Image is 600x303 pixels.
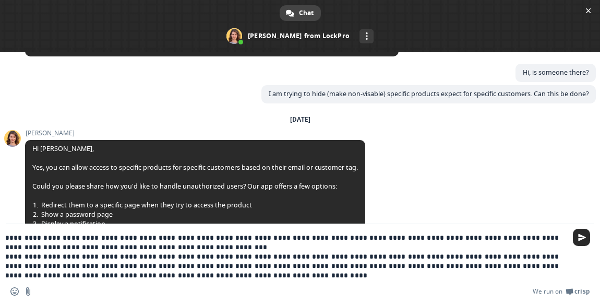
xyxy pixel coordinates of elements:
span: [PERSON_NAME] [25,130,365,137]
span: Send [573,229,590,246]
span: Send a file [24,287,32,296]
span: Hi, is someone there? [523,68,589,77]
span: Close chat [583,5,594,16]
span: Chat [299,5,314,21]
span: Display a notification [33,219,105,229]
span: We run on [533,287,562,296]
span: Show a password page [33,210,113,219]
span: Crisp [574,287,590,296]
a: We run onCrisp [533,287,590,296]
div: [DATE] [290,116,310,123]
span: I am trying to hide (make non-visable) specific products expect for specific customers. Can this ... [269,89,589,98]
div: Chat [280,5,321,21]
span: Hi [PERSON_NAME], Yes, you can allow access to specific products for specific customers based on ... [32,144,358,238]
div: More channels [359,29,374,43]
span: Redirect them to a specific page when they try to access the product [33,201,252,210]
textarea: Compose your message... [5,233,561,280]
span: Insert an emoji [10,287,19,296]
